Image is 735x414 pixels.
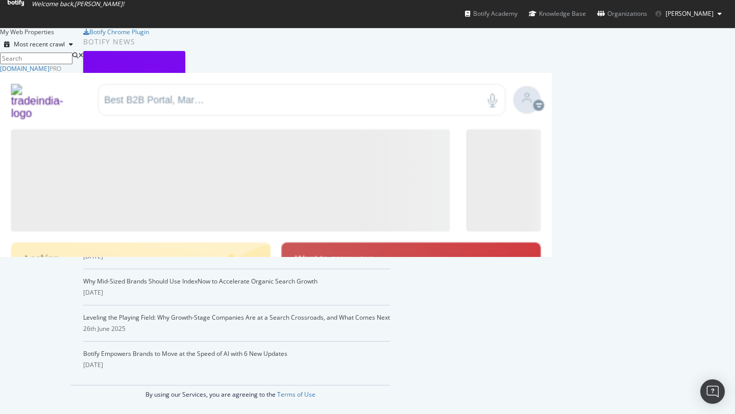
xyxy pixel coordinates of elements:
a: Botify Chrome Plugin [83,28,149,36]
div: By using our Services, you are agreeing to the [70,385,390,399]
div: Botify news [83,36,390,47]
div: Pro [50,64,61,73]
div: Open Intercom Messenger [700,379,725,404]
div: Most recent crawl [14,41,65,47]
div: Organizations [597,9,647,19]
span: Amit Das [666,9,714,18]
div: Botify Academy [465,9,518,19]
a: Leveling the Playing Field: Why Growth-Stage Companies Are at a Search Crossroads, and What Comes... [83,313,390,322]
a: Why Mid-Sized Brands Should Use IndexNow to Accelerate Organic Search Growth [83,277,317,286]
div: [DATE] [83,360,390,370]
a: Botify Empowers Brands to Move at the Speed of AI with 6 New Updates [83,349,287,358]
button: [PERSON_NAME] [647,6,730,22]
div: Botify Chrome Plugin [89,28,149,36]
div: [DATE] [83,288,390,297]
div: Knowledge Base [529,9,586,19]
a: Terms of Use [277,390,315,399]
img: What Happens When ChatGPT Is Your Holiday Shopper? [83,51,185,132]
div: 26th June 2025 [83,324,390,333]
